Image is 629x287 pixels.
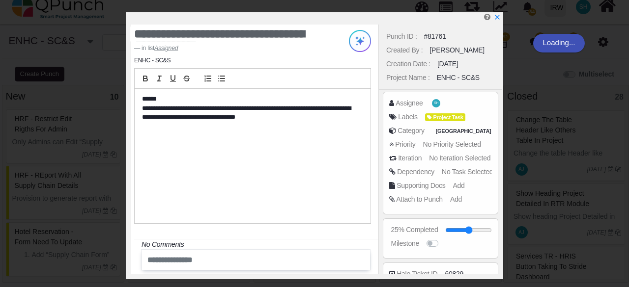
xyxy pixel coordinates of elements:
i: No Comments [142,240,184,248]
i: Edit Punch [484,13,490,21]
a: x [494,13,501,21]
li: ENHC - SC&S [134,56,171,65]
div: Loading... [533,34,585,52]
svg: x [494,14,501,21]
